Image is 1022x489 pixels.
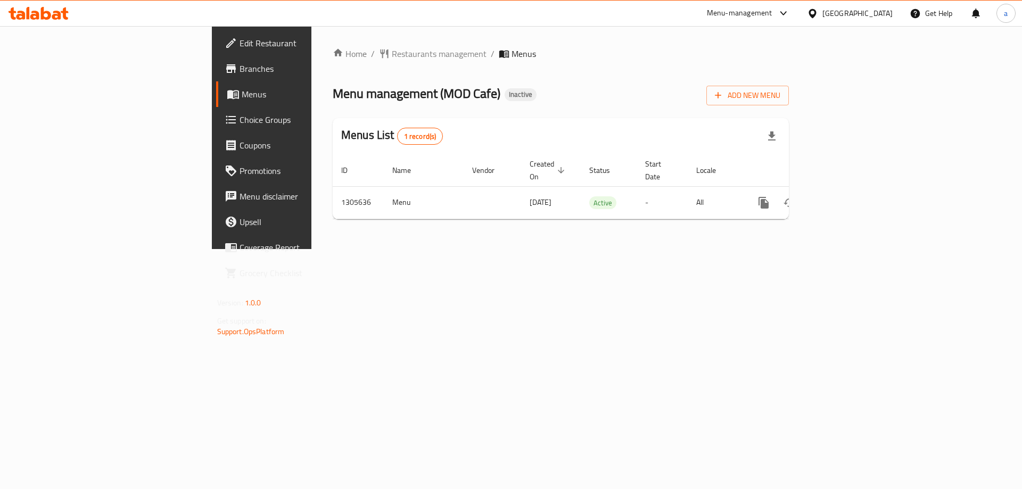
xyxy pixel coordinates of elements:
[706,86,789,105] button: Add New Menu
[240,113,374,126] span: Choice Groups
[240,62,374,75] span: Branches
[637,186,688,219] td: -
[398,131,443,142] span: 1 record(s)
[333,81,500,105] span: Menu management ( MOD Cafe )
[216,209,383,235] a: Upsell
[242,88,374,101] span: Menus
[217,325,285,338] a: Support.OpsPlatform
[589,197,616,209] span: Active
[777,190,802,216] button: Change Status
[379,47,487,60] a: Restaurants management
[216,107,383,132] a: Choice Groups
[245,296,261,310] span: 1.0.0
[707,7,772,20] div: Menu-management
[505,88,537,101] div: Inactive
[240,139,374,152] span: Coupons
[397,128,443,145] div: Total records count
[217,314,266,328] span: Get support on:
[240,190,374,203] span: Menu disclaimer
[216,158,383,184] a: Promotions
[216,30,383,56] a: Edit Restaurant
[530,158,568,183] span: Created On
[216,260,383,286] a: Grocery Checklist
[216,81,383,107] a: Menus
[216,56,383,81] a: Branches
[392,164,425,177] span: Name
[491,47,494,60] li: /
[1004,7,1008,19] span: a
[240,241,374,254] span: Coverage Report
[341,127,443,145] h2: Menus List
[589,196,616,209] div: Active
[333,47,789,60] nav: breadcrumb
[715,89,780,102] span: Add New Menu
[216,132,383,158] a: Coupons
[240,267,374,279] span: Grocery Checklist
[240,216,374,228] span: Upsell
[696,164,730,177] span: Locale
[333,154,862,219] table: enhanced table
[688,186,743,219] td: All
[216,184,383,209] a: Menu disclaimer
[530,195,551,209] span: [DATE]
[341,164,361,177] span: ID
[216,235,383,260] a: Coverage Report
[472,164,508,177] span: Vendor
[384,186,464,219] td: Menu
[743,154,862,187] th: Actions
[645,158,675,183] span: Start Date
[240,37,374,49] span: Edit Restaurant
[822,7,893,19] div: [GEOGRAPHIC_DATA]
[240,164,374,177] span: Promotions
[589,164,624,177] span: Status
[751,190,777,216] button: more
[217,296,243,310] span: Version:
[392,47,487,60] span: Restaurants management
[512,47,536,60] span: Menus
[759,123,785,149] div: Export file
[505,90,537,99] span: Inactive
